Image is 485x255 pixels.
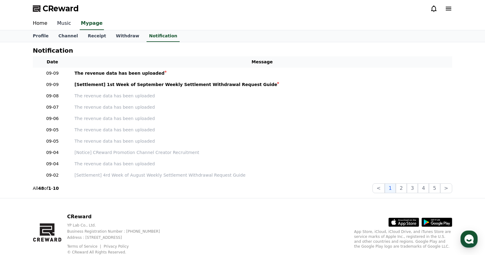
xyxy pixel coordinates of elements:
[354,229,452,249] p: App Store, iCloud, iCloud Drive, and iTunes Store are service marks of Apple Inc., registered in ...
[67,235,170,240] p: Address : [STREET_ADDRESS]
[111,30,144,42] a: Withdraw
[74,161,450,167] a: The revenue data has been uploaded
[74,138,450,144] a: The revenue data has been uploaded
[407,183,418,193] button: 3
[372,183,384,193] button: <
[74,81,277,88] div: [Settlement] 1st Week of September Weekly Settlement Withdrawal Request Guide
[33,47,73,54] h4: Notification
[35,81,70,88] p: 09-09
[74,70,165,77] div: The revenue data has been uploaded
[33,56,72,68] th: Date
[79,194,118,209] a: Settings
[2,194,40,209] a: Home
[35,93,70,99] p: 09-08
[83,30,111,42] a: Receipt
[35,172,70,178] p: 09-02
[33,185,59,191] p: All of -
[51,204,69,208] span: Messages
[35,115,70,122] p: 09-06
[74,172,450,178] a: [Settlement] 4rd Week of August Weekly Settlement Withdrawal Request Guide
[35,149,70,156] p: 09-04
[74,81,450,88] a: [Settlement] 1st Week of September Weekly Settlement Withdrawal Request Guide
[16,203,26,208] span: Home
[74,104,450,111] a: The revenue data has been uploaded
[104,244,129,249] a: Privacy Policy
[52,17,76,30] a: Music
[74,127,450,133] a: The revenue data has been uploaded
[67,244,102,249] a: Terms of Service
[74,115,450,122] a: The revenue data has been uploaded
[67,229,170,234] p: Business Registration Number : [PHONE_NUMBER]
[38,186,44,191] strong: 48
[40,194,79,209] a: Messages
[74,70,450,77] a: The revenue data has been uploaded
[396,183,407,193] button: 2
[53,186,59,191] strong: 10
[35,70,70,77] p: 09-09
[80,17,104,30] a: Mypage
[48,186,51,191] strong: 1
[91,203,106,208] span: Settings
[28,17,52,30] a: Home
[67,213,170,220] p: CReward
[33,4,79,13] a: CReward
[43,4,79,13] span: CReward
[147,30,180,42] a: Notification
[74,149,450,156] a: [Notice] CReward Promotion Channel Creator Recruitment
[35,104,70,111] p: 09-07
[74,93,450,99] a: The revenue data has been uploaded
[429,183,440,193] button: 5
[35,161,70,167] p: 09-04
[35,127,70,133] p: 09-05
[35,138,70,144] p: 09-05
[72,56,452,68] th: Message
[67,250,170,255] p: © CReward All Rights Reserved.
[28,30,53,42] a: Profile
[67,223,170,228] p: YP Lab Co., Ltd.
[440,183,452,193] button: >
[418,183,429,193] button: 4
[53,30,83,42] a: Channel
[385,183,396,193] button: 1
